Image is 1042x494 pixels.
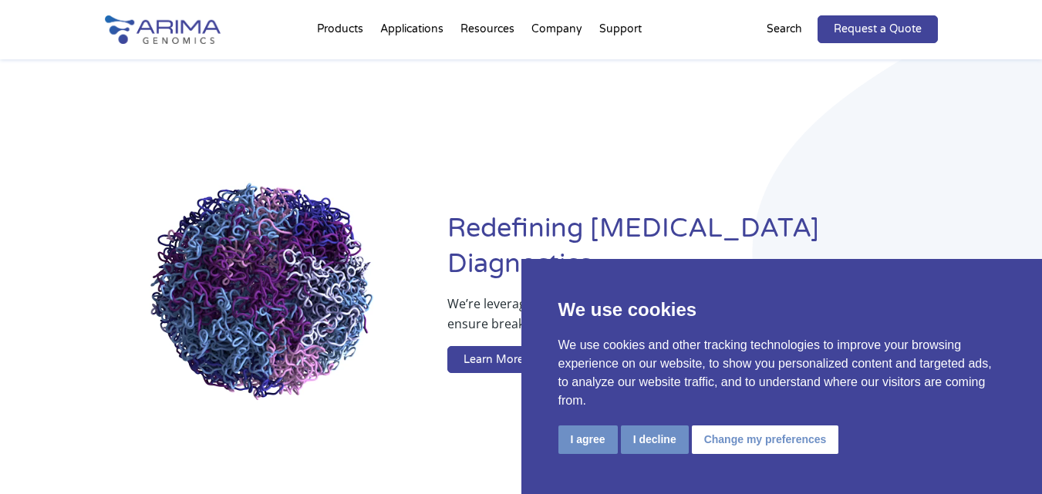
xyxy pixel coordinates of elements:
[558,425,618,454] button: I agree
[447,294,875,346] p: We’re leveraging whole-genome sequence and structure information to ensure breakthrough therapies...
[558,296,1006,324] p: We use cookies
[767,19,802,39] p: Search
[447,346,540,374] a: Learn More
[105,15,221,44] img: Arima-Genomics-logo
[818,15,938,43] a: Request a Quote
[621,425,689,454] button: I decline
[447,211,937,294] h1: Redefining [MEDICAL_DATA] Diagnostics
[692,425,839,454] button: Change my preferences
[558,336,1006,410] p: We use cookies and other tracking technologies to improve your browsing experience on our website...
